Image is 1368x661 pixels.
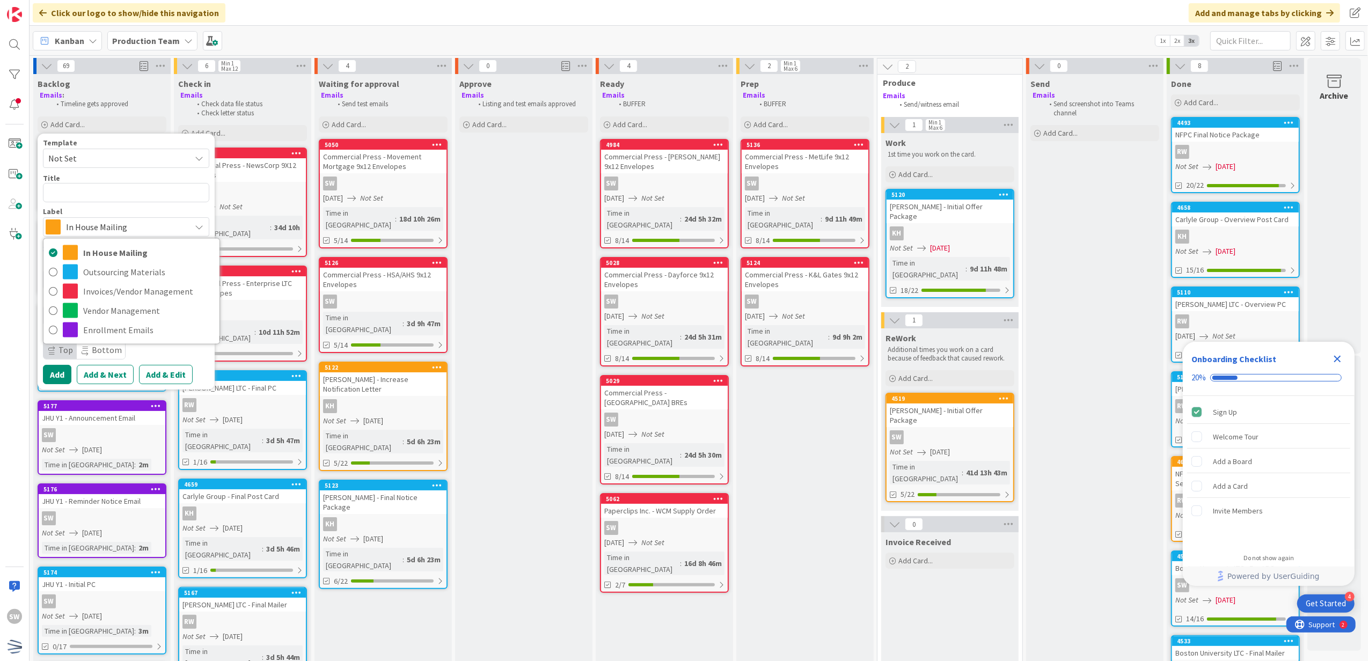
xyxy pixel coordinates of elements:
[323,399,337,413] div: KH
[1171,371,1300,447] a: 5111[PERSON_NAME] LTC - Initial MailerRWNot Set[DATE]22/22
[223,523,243,534] span: [DATE]
[604,177,618,190] div: SW
[604,429,624,440] span: [DATE]
[1172,467,1299,490] div: NFPC Initial Offer Package - Lloyds Segment
[1172,494,1299,508] div: RW
[601,386,728,409] div: Commercial Press - [GEOGRAPHIC_DATA] BREs
[272,222,303,233] div: 34d 10h
[323,177,337,190] div: SW
[184,150,306,157] div: 4985
[828,331,830,343] span: :
[320,140,447,150] div: 5050
[179,276,306,300] div: Commercial Press - Enterprise LTC 9x12 Envelopes
[325,482,447,489] div: 5123
[742,140,868,150] div: 5136
[680,213,682,225] span: :
[782,311,805,321] i: Not Set
[745,193,765,204] span: [DATE]
[179,185,306,199] div: SW
[604,311,624,322] span: [DATE]
[184,481,306,488] div: 4659
[319,257,448,353] a: 5126Commercial Press - HSA/AHS 9x12 EnvelopesSWTime in [GEOGRAPHIC_DATA]:3d 9h 47m5/14
[182,398,196,412] div: RW
[42,428,56,442] div: SW
[1213,430,1259,443] div: Welcome Tour
[319,362,448,471] a: 5122[PERSON_NAME] - Increase Notification LetterKHNot Set[DATE]Time in [GEOGRAPHIC_DATA]:5d 6h 23...
[320,490,447,514] div: [PERSON_NAME] - Final Notice Package
[887,190,1013,200] div: 5120
[1172,288,1299,311] div: 5110[PERSON_NAME] LTC - Overview PC
[179,371,306,381] div: 5113
[395,213,397,225] span: :
[1175,399,1189,413] div: RW
[1172,203,1299,212] div: 4658
[680,331,682,343] span: :
[890,226,904,240] div: KH
[887,430,1013,444] div: SW
[898,170,933,179] span: Add Card...
[320,258,447,291] div: 5126Commercial Press - HSA/AHS 9x12 Envelopes
[1187,450,1350,473] div: Add a Board is incomplete.
[179,149,306,182] div: 4985Commercial Press - NewsCorp 9X12 Envelopes
[48,151,182,165] span: Not Set
[334,340,348,351] span: 5/14
[43,301,220,320] a: Vendor Management
[606,259,728,267] div: 5028
[601,376,728,409] div: 5029Commercial Press - [GEOGRAPHIC_DATA] BREs
[962,467,963,479] span: :
[887,394,1013,403] div: 4519
[320,150,447,173] div: Commercial Press - Movement Mortgage 9x12 Envelopes
[1171,202,1300,278] a: 4658Carlyle Group - Overview Post CardKHNot Set[DATE]15/16
[1172,145,1299,159] div: RW
[742,268,868,291] div: Commercial Press - K&L Gates 9x12 Envelopes
[887,394,1013,427] div: 4519[PERSON_NAME] - Initial Offer Package
[178,479,307,578] a: 4659Carlyle Group - Final Post CardKHNot Set[DATE]Time in [GEOGRAPHIC_DATA]:3d 5h 46m1/16
[43,243,220,262] a: In House Mailing
[604,443,680,467] div: Time in [GEOGRAPHIC_DATA]
[179,480,306,503] div: 4659Carlyle Group - Final Post Card
[39,411,165,425] div: JHU Y1 - Announcement Email
[1177,204,1299,211] div: 4658
[1172,314,1299,328] div: RW
[601,504,728,518] div: Paperclips Inc. - WCM Supply Order
[319,139,448,248] a: 5050Commercial Press - Movement Mortgage 9x12 EnvelopesSW[DATE]Not SetTime in [GEOGRAPHIC_DATA]:1...
[191,128,225,138] span: Add Card...
[43,208,62,215] span: Label
[601,140,728,173] div: 4984Commercial Press - [PERSON_NAME] 9x12 Envelopes
[890,461,962,484] div: Time in [GEOGRAPHIC_DATA]
[50,120,85,129] span: Add Card...
[604,521,618,535] div: SW
[682,213,725,225] div: 24d 5h 32m
[886,393,1014,502] a: 4519[PERSON_NAME] - Initial Offer PackageSWNot Set[DATE]Time in [GEOGRAPHIC_DATA]:41d 13h 43m5/22
[742,258,868,291] div: 5124Commercial Press - K&L Gates 9x12 Envelopes
[404,318,443,329] div: 3d 9h 47m
[320,177,447,190] div: SW
[821,213,822,225] span: :
[38,483,166,558] a: 5176JHU Y1 - Reminder Notice EmailSWNot Set[DATE]Time in [GEOGRAPHIC_DATA]:2m
[613,120,647,129] span: Add Card...
[178,266,307,362] a: 5125Commercial Press - Enterprise LTC 9x12 EnvelopesSWTime in [GEOGRAPHIC_DATA]:10d 11h 52m0/14
[38,400,166,475] a: 5177JHU Y1 - Announcement EmailSWNot Set[DATE]Time in [GEOGRAPHIC_DATA]:2m
[754,120,788,129] span: Add Card...
[1175,145,1189,159] div: RW
[39,428,165,442] div: SW
[601,268,728,291] div: Commercial Press - Dayforce 9x12 Envelopes
[615,235,629,246] span: 8/14
[600,257,729,366] a: 5028Commercial Press - Dayforce 9x12 EnvelopesSW[DATE]Not SetTime in [GEOGRAPHIC_DATA]:24d 5h 31m...
[891,395,1013,402] div: 4519
[193,457,207,468] span: 1/16
[1177,373,1299,381] div: 5111
[43,173,60,183] label: Title
[66,219,185,234] span: In House Mailing
[179,158,306,182] div: Commercial Press - NewsCorp 9X12 Envelopes
[600,375,729,484] a: 5029Commercial Press - [GEOGRAPHIC_DATA] BREsSW[DATE]Not SetTime in [GEOGRAPHIC_DATA]:24d 5h 30m8/14
[39,401,165,425] div: 5177JHU Y1 - Announcement Email
[745,177,759,190] div: SW
[334,235,348,246] span: 5/14
[182,429,262,452] div: Time in [GEOGRAPHIC_DATA]
[39,511,165,525] div: SW
[179,381,306,395] div: [PERSON_NAME] LTC - Final PC
[320,258,447,268] div: 5126
[178,370,307,470] a: 5113[PERSON_NAME] LTC - Final PCRWNot Set[DATE]Time in [GEOGRAPHIC_DATA]:3d 5h 47m1/16
[742,177,868,190] div: SW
